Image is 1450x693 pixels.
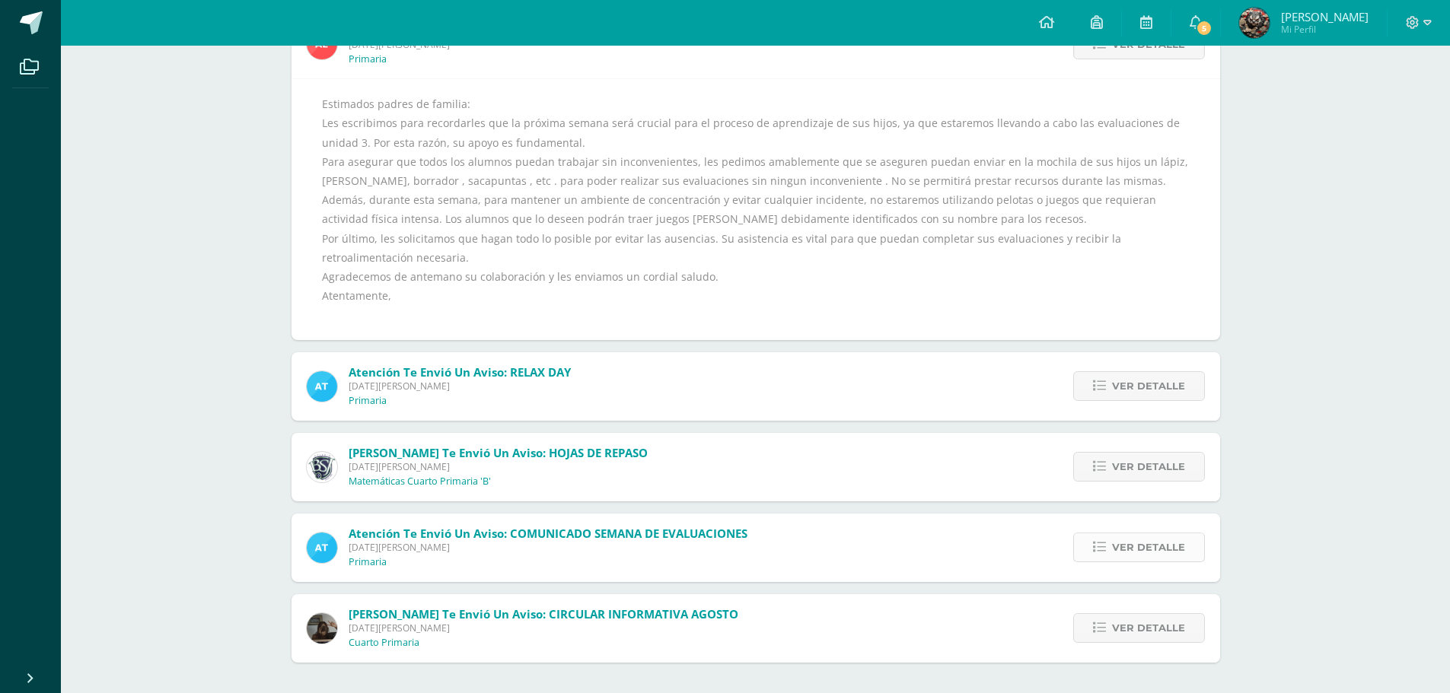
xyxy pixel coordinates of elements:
img: 9fc725f787f6a993fc92a288b7a8b70c.png [307,532,337,563]
span: [PERSON_NAME] [1281,9,1369,24]
img: 225096a26acfc1687bffe5cda17b4a42.png [307,613,337,644]
span: Ver detalle [1112,372,1185,400]
span: [DATE][PERSON_NAME] [349,621,738,634]
span: Atención te envió un aviso: COMUNICADO SEMANA DE EVALUACIONES [349,526,747,541]
span: Ver detalle [1112,614,1185,642]
div: Estimados padres de familia: Les escribimos para recordarles que la próxima semana será crucial p... [322,94,1190,324]
span: [DATE][PERSON_NAME] [349,380,571,393]
span: Ver detalle [1112,533,1185,561]
span: [DATE][PERSON_NAME] [349,460,648,473]
p: Cuarto Primaria [349,637,419,649]
span: 5 [1196,20,1213,37]
p: Primaria [349,395,387,407]
p: Primaria [349,53,387,65]
span: [PERSON_NAME] te envió un aviso: HOJAS DE REPASO [349,445,648,460]
img: 9fc725f787f6a993fc92a288b7a8b70c.png [307,371,337,402]
img: 0622cc53a9ab5ff111be8da30c91df7e.png [307,452,337,482]
span: [PERSON_NAME] te envió un aviso: CIRCULAR INFORMATIVA AGOSTO [349,606,738,621]
span: Mi Perfil [1281,23,1369,36]
span: Ver detalle [1112,453,1185,481]
p: Primaria [349,556,387,568]
span: [DATE][PERSON_NAME] [349,541,747,554]
img: 59b36a082c41914072a936266d466df8.png [1239,8,1270,38]
span: Atención te envió un aviso: RELAX DAY [349,364,571,380]
p: Matemáticas Cuarto Primaria 'B' [349,475,491,488]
